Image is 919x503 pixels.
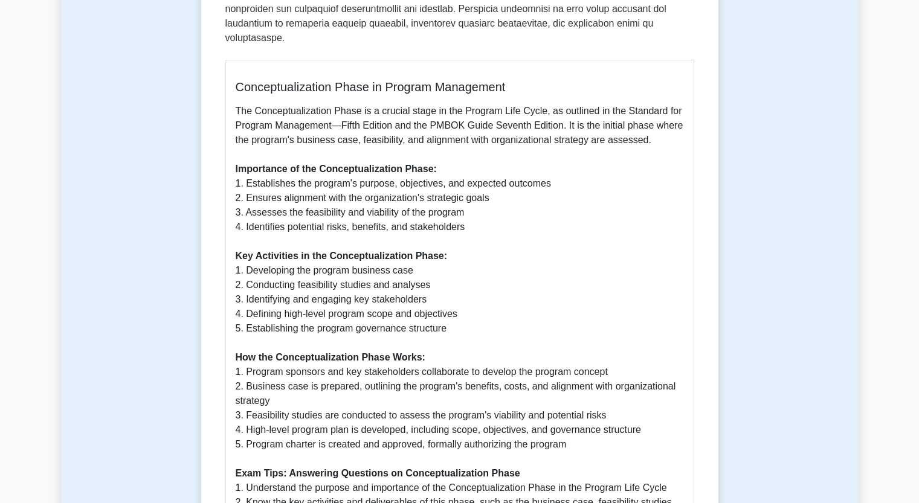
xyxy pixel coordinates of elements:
b: Importance of the Conceptualization Phase: [236,164,437,174]
h5: Conceptualization Phase in Program Management [236,80,684,94]
b: Key Activities in the Conceptualization Phase: [236,251,448,261]
b: How the Conceptualization Phase Works: [236,352,425,362]
b: Exam Tips: Answering Questions on Conceptualization Phase [236,468,520,478]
